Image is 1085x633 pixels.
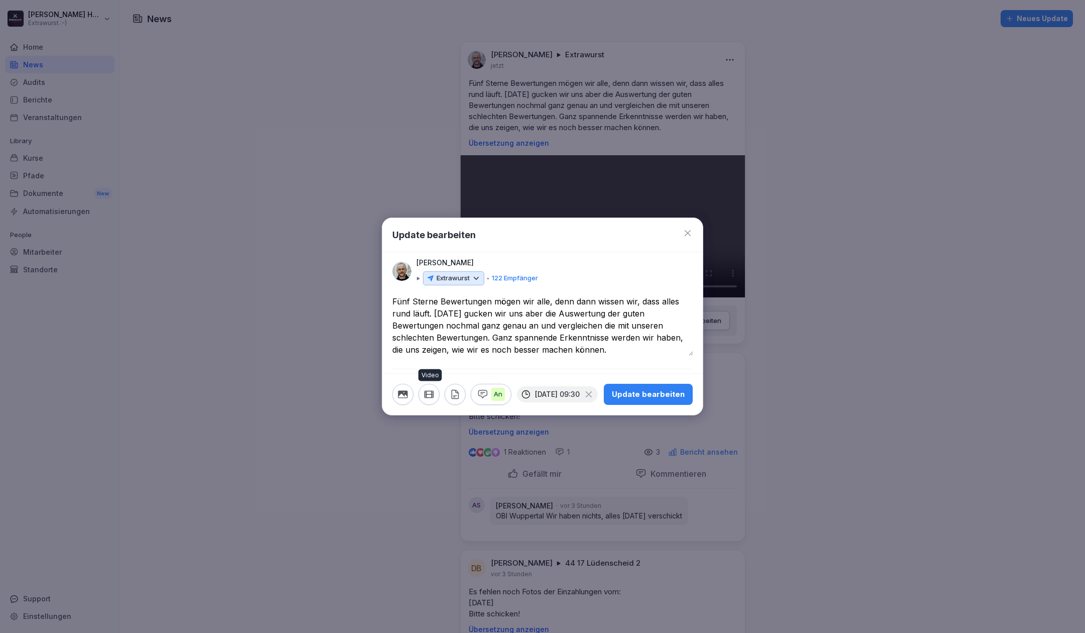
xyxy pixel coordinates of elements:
h1: Update bearbeiten [392,228,476,242]
p: 122 Empfänger [492,273,538,283]
p: [DATE] 09:30 [535,390,580,398]
button: Update bearbeiten [604,384,693,405]
p: Extrawurst [437,273,470,283]
button: An [471,384,511,405]
p: An [491,388,505,401]
p: Video [421,371,439,379]
img: k5nlqdpwapsdgj89rsfbt2s8.png [392,262,411,281]
div: Update bearbeiten [612,389,685,400]
p: [PERSON_NAME] [416,257,474,268]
